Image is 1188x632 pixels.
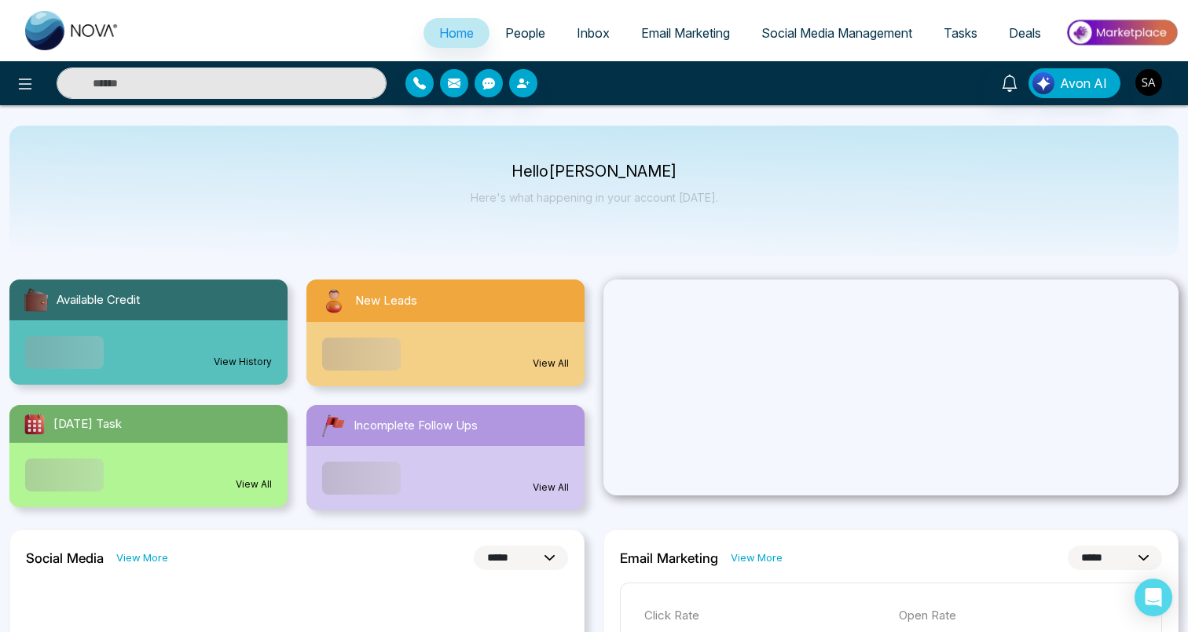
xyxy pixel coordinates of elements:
[1028,68,1120,98] button: Avon AI
[1032,72,1054,94] img: Lead Flow
[489,18,561,48] a: People
[26,550,104,566] h2: Social Media
[1135,579,1172,616] div: Open Intercom Messenger
[641,25,730,41] span: Email Marketing
[533,480,569,495] a: View All
[1065,15,1179,50] img: Market-place.gif
[319,411,347,440] img: followUps.svg
[928,18,993,48] a: Tasks
[731,550,783,565] a: View More
[533,356,569,371] a: View All
[644,607,883,625] p: Click Rate
[57,291,140,309] span: Available Credit
[53,415,122,433] span: [DATE] Task
[25,11,119,50] img: Nova CRM Logo
[625,18,746,48] a: Email Marketing
[505,25,545,41] span: People
[355,292,417,310] span: New Leads
[899,607,1138,625] p: Open Rate
[423,18,489,48] a: Home
[1060,74,1107,93] span: Avon AI
[116,550,168,565] a: View More
[1135,69,1162,96] img: User Avatar
[319,286,349,316] img: newLeads.svg
[354,417,478,435] span: Incomplete Follow Ups
[214,355,272,369] a: View History
[22,286,50,314] img: availableCredit.svg
[746,18,928,48] a: Social Media Management
[1009,25,1041,41] span: Deals
[577,25,610,41] span: Inbox
[22,411,47,437] img: todayTask.svg
[944,25,977,41] span: Tasks
[439,25,474,41] span: Home
[236,477,272,491] a: View All
[471,191,718,204] p: Here's what happening in your account [DATE].
[297,405,594,510] a: Incomplete Follow UpsView All
[993,18,1057,48] a: Deals
[620,550,718,566] h2: Email Marketing
[297,279,594,386] a: New LeadsView All
[471,165,718,178] p: Hello [PERSON_NAME]
[561,18,625,48] a: Inbox
[761,25,912,41] span: Social Media Management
